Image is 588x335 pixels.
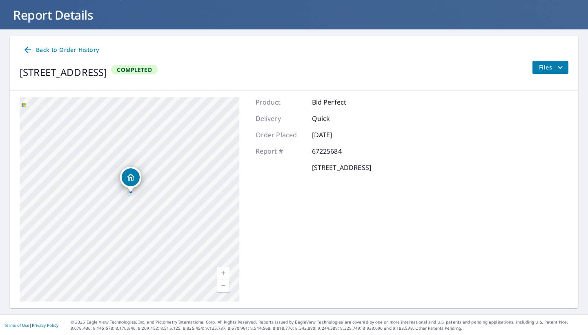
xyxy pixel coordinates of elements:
button: filesDropdownBtn-67225684 [532,61,568,74]
p: [STREET_ADDRESS] [312,163,371,172]
span: Completed [112,66,156,74]
p: Product [256,97,305,107]
a: Privacy Policy [32,322,58,328]
span: Files [539,63,565,72]
p: Quick [312,114,361,123]
p: Report # [256,146,305,156]
p: Order Placed [256,130,305,140]
p: | [4,323,58,328]
p: [DATE] [312,130,361,140]
div: [STREET_ADDRESS] [20,65,107,80]
a: Current Level 17, Zoom Out [217,279,229,292]
a: Terms of Use [4,322,29,328]
span: Back to Order History [23,45,99,55]
h1: Report Details [10,7,578,23]
p: Delivery [256,114,305,123]
a: Back to Order History [20,42,102,58]
a: Current Level 17, Zoom In [217,267,229,279]
div: Dropped pin, building 1, Residential property, 640 NW 114th St Ocala, FL 34475 [120,167,141,192]
p: © 2025 Eagle View Technologies, Inc. and Pictometry International Corp. All Rights Reserved. Repo... [71,319,584,331]
p: Bid Perfect [312,97,361,107]
p: 67225684 [312,146,361,156]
